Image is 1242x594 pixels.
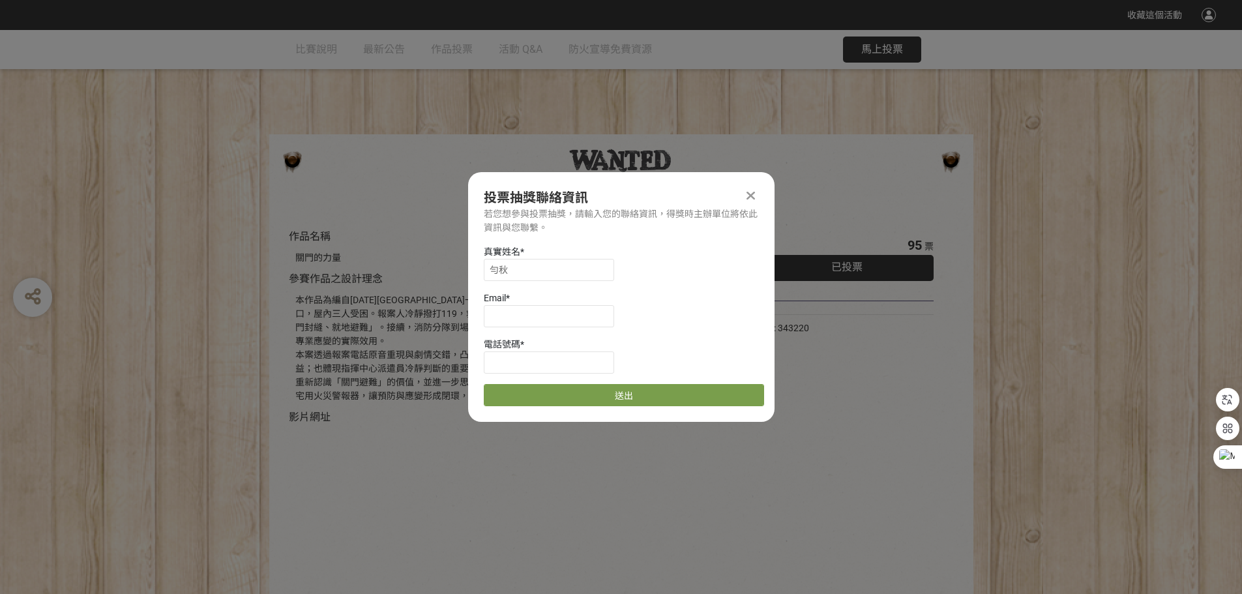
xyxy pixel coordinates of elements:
div: 若您想參與投票抽獎，請輸入您的聯絡資訊，得獎時主辦單位將依此資訊與您聯繫。 [484,207,759,235]
span: 比賽說明 [295,43,337,55]
span: 防火宣導免費資源 [569,43,652,55]
div: 投票抽獎聯絡資訊 [484,188,759,207]
a: 比賽說明 [295,30,337,69]
div: 關門的力量 [295,251,721,265]
span: 票 [924,241,934,252]
a: 最新公告 [363,30,405,69]
span: SID: 343220 [760,323,809,333]
span: 作品名稱 [289,230,331,243]
span: 已投票 [831,261,863,273]
a: 防火宣導免費資源 [569,30,652,69]
span: Email [484,293,506,303]
span: 最新公告 [363,43,405,55]
span: 電話號碼 [484,339,520,349]
span: 作品投票 [431,43,473,55]
div: 本作品為編自[DATE][GEOGRAPHIC_DATA]一件真實發生住宅火警。凌晨時分，現場高溫濃煙封鎖樓梯間出口，屋內三人受困。報案人冷靜撥打119，救災救護指揮中心派遣員即時判斷情勢，明確... [295,293,721,403]
span: 活動 Q&A [499,43,542,55]
span: 馬上投票 [861,43,903,55]
span: 影片網址 [289,411,331,423]
span: 收藏這個活動 [1127,10,1182,20]
a: 活動 Q&A [499,30,542,69]
span: 95 [908,237,922,253]
span: 真實姓名 [484,246,520,257]
span: 參賽作品之設計理念 [289,273,383,285]
button: 送出 [484,384,764,406]
button: 馬上投票 [843,37,921,63]
a: 作品投票 [431,30,473,69]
